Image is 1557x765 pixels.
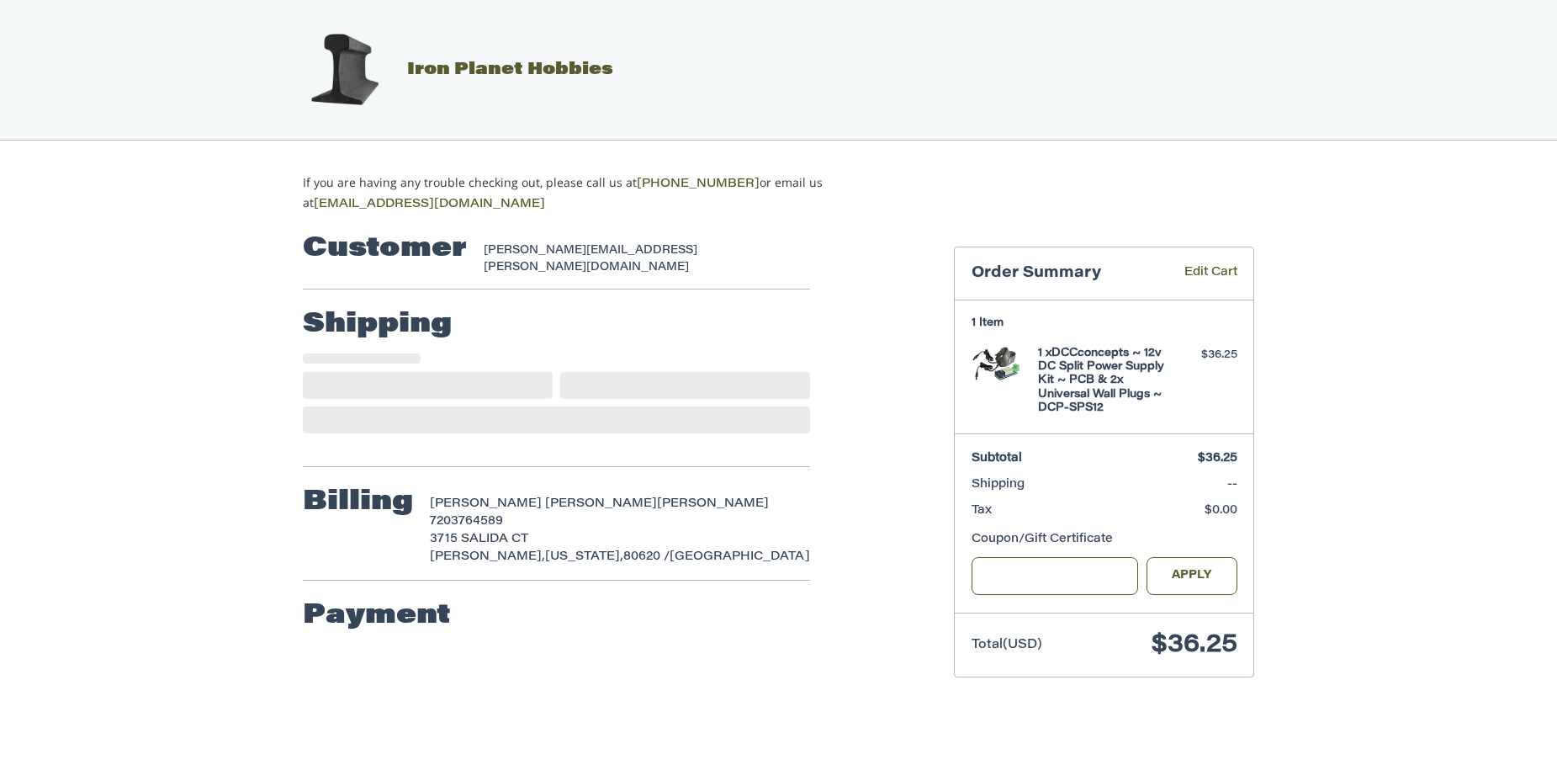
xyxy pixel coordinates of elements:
span: 80620 / [623,551,670,563]
a: [PHONE_NUMBER] [637,178,760,190]
span: $36.25 [1198,453,1237,465]
span: Tax [972,505,992,517]
span: $36.25 [1152,633,1237,658]
p: If you are having any trouble checking out, please call us at or email us at [303,173,876,214]
a: Edit Cart [1160,264,1237,284]
span: Total (USD) [972,639,1042,651]
img: Iron Planet Hobbies [302,28,386,112]
h3: Order Summary [972,264,1160,284]
h2: Payment [303,599,451,633]
a: [EMAIL_ADDRESS][DOMAIN_NAME] [314,199,545,210]
span: [PERSON_NAME] [657,498,769,510]
a: Iron Planet Hobbies [285,61,613,78]
h4: 1 x DCCconcepts ~ 12v DC Split Power Supply Kit ~ PCB & 2x Universal Wall Plugs ~ DCP-SPS12 [1038,347,1167,415]
h2: Billing [303,486,413,519]
span: -- [1227,479,1237,491]
span: [PERSON_NAME] [PERSON_NAME] [430,498,657,510]
h2: Shipping [303,308,452,342]
div: [PERSON_NAME][EMAIL_ADDRESS][PERSON_NAME][DOMAIN_NAME] [484,242,794,275]
input: Gift Certificate or Coupon Code [972,557,1139,595]
span: Shipping [972,479,1025,491]
span: [GEOGRAPHIC_DATA] [670,551,810,563]
span: [US_STATE], [545,551,623,563]
div: $36.25 [1171,347,1237,364]
span: $0.00 [1205,505,1237,517]
button: Apply [1147,557,1237,595]
h3: 1 Item [972,316,1237,330]
span: Iron Planet Hobbies [407,61,613,78]
div: Coupon/Gift Certificate [972,531,1237,549]
span: 3715 SALIDA CT [430,534,528,545]
h2: Customer [303,232,467,266]
span: Subtotal [972,453,1022,465]
span: [PERSON_NAME], [430,551,545,563]
span: 7203764589 [430,516,503,528]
